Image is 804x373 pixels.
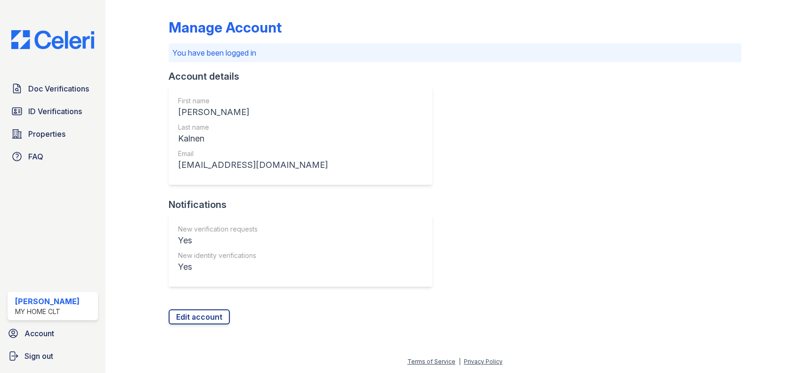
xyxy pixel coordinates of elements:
div: Email [178,149,328,158]
img: CE_Logo_Blue-a8612792a0a2168367f1c8372b55b34899dd931a85d93a1a3d3e32e68fde9ad4.png [4,30,102,49]
div: [PERSON_NAME] [15,296,80,307]
a: Privacy Policy [464,358,503,365]
a: FAQ [8,147,98,166]
a: Properties [8,124,98,143]
div: New verification requests [178,224,258,234]
a: ID Verifications [8,102,98,121]
div: New identity verifications [178,251,258,260]
span: Sign out [24,350,53,362]
div: | [459,358,461,365]
div: [EMAIL_ADDRESS][DOMAIN_NAME] [178,158,328,172]
div: Manage Account [169,19,282,36]
span: Properties [28,128,65,140]
div: Account details [169,70,440,83]
a: Sign out [4,347,102,365]
div: My Home CLT [15,307,80,316]
span: Account [24,328,54,339]
div: Notifications [169,198,440,211]
div: Yes [178,234,258,247]
span: ID Verifications [28,106,82,117]
span: FAQ [28,151,43,162]
a: Edit account [169,309,230,324]
div: Yes [178,260,258,274]
div: First name [178,96,328,106]
p: You have been logged in [172,47,738,58]
a: Terms of Service [407,358,455,365]
div: [PERSON_NAME] [178,106,328,119]
a: Doc Verifications [8,79,98,98]
div: Last name [178,123,328,132]
span: Doc Verifications [28,83,89,94]
a: Account [4,324,102,343]
div: Kalnen [178,132,328,145]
